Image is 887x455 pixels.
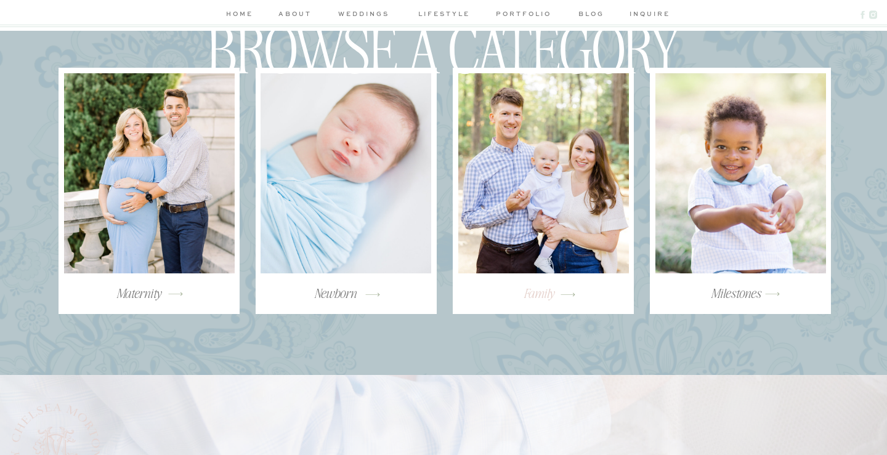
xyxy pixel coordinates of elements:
a: about [277,9,314,22]
a: portfolio [494,9,553,22]
a: blog [573,9,609,22]
a: Milestones [654,285,817,312]
a: lifestyle [415,9,473,22]
a: Maternity [57,285,221,299]
a: inquire [630,9,665,22]
a: Newborn [253,285,417,312]
h2: browse a category [201,9,687,86]
a: home [223,9,256,22]
a: Family [456,285,620,312]
a: weddings [334,9,393,22]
